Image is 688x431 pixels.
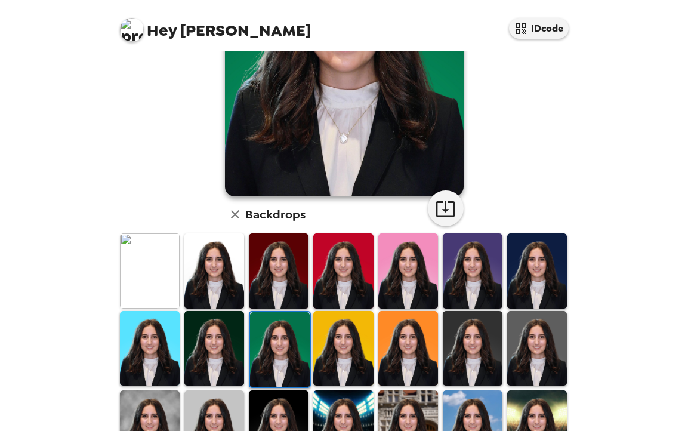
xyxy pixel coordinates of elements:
img: profile pic [120,18,144,42]
span: Hey [147,20,177,41]
img: Original [120,233,180,308]
h6: Backdrops [245,205,306,224]
span: [PERSON_NAME] [120,12,311,39]
button: IDcode [509,18,569,39]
